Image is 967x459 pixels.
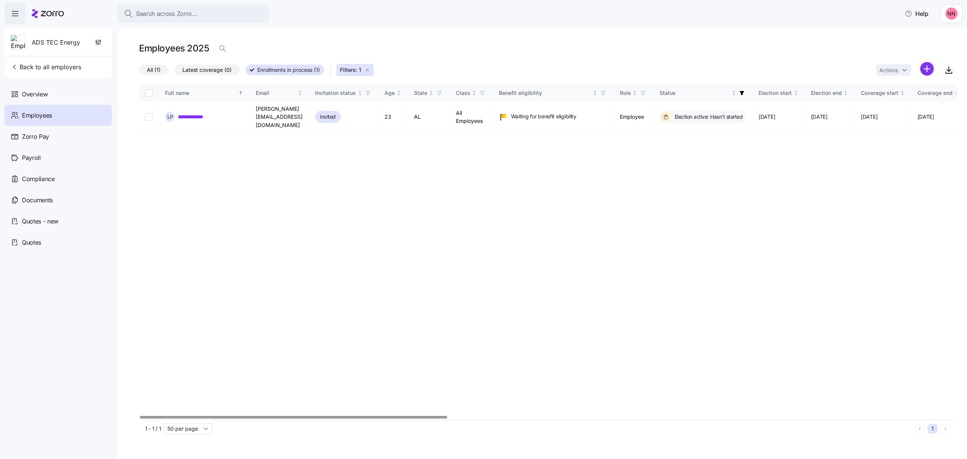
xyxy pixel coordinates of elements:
[136,9,197,19] span: Search across Zorro...
[22,153,41,163] span: Payroll
[493,84,614,102] th: Benefit eligibilityNot sorted
[5,232,112,253] a: Quotes
[614,102,653,133] td: Employee
[945,8,958,20] img: 37cb906d10cb440dd1cb011682786431
[167,115,173,119] span: L P
[256,89,296,97] div: Email
[672,113,743,121] span: Election active: Hasn't started
[385,89,395,97] div: Age
[297,90,303,96] div: Not sorted
[592,90,598,96] div: Not sorted
[11,35,25,50] img: Employer logo
[238,90,243,96] div: Sorted ascending
[340,66,361,74] span: Filters: 1
[5,126,112,147] a: Zorro Pay
[632,90,637,96] div: Not sorted
[22,174,55,184] span: Compliance
[879,68,898,73] span: Actions
[805,84,855,102] th: Election endNot sorted
[855,84,911,102] th: Coverage startNot sorted
[954,90,959,96] div: Not sorted
[118,5,269,23] button: Search across Zorro...
[941,424,950,434] button: Next page
[918,89,953,97] div: Coverage end
[900,90,905,96] div: Not sorted
[793,90,799,96] div: Not sorted
[861,113,877,121] span: [DATE]
[653,84,753,102] th: StatusNot sorted
[758,113,775,121] span: [DATE]
[145,89,153,97] input: Select all records
[8,59,84,74] button: Back to all employers
[899,6,935,21] button: Help
[456,89,470,97] div: Class
[920,62,934,76] svg: add icon
[876,64,911,76] button: Actions
[811,89,842,97] div: Election end
[499,89,591,97] div: Benefit eligibility
[5,84,112,105] a: Overview
[378,84,408,102] th: AgeNot sorted
[32,38,80,47] span: ADS TEC Energy
[450,102,493,133] td: All Employees
[731,90,737,96] div: Not sorted
[250,84,309,102] th: EmailNot sorted
[511,113,576,120] span: Waiting for benefit eligibility
[918,113,934,121] span: [DATE]
[257,65,320,75] span: Enrollments in process (1)
[5,211,112,232] a: Quotes - new
[5,147,112,168] a: Payroll
[752,84,805,102] th: Election startNot sorted
[911,84,966,102] th: Coverage endNot sorted
[843,90,848,96] div: Not sorted
[22,195,53,205] span: Documents
[5,168,112,189] a: Compliance
[861,89,898,97] div: Coverage start
[139,42,209,54] h1: Employees 2025
[378,102,408,133] td: 23
[428,90,434,96] div: Not sorted
[165,89,237,97] div: Full name
[159,84,250,102] th: Full nameSorted ascending
[408,102,450,133] td: AL
[5,105,112,126] a: Employees
[614,84,653,102] th: RoleNot sorted
[22,217,59,226] span: Quotes - new
[758,89,792,97] div: Election start
[414,89,427,97] div: State
[337,64,374,76] button: Filters: 1
[182,65,232,75] span: Latest coverage (0)
[145,113,153,121] input: Select record 1
[22,111,52,120] span: Employees
[22,90,48,99] span: Overview
[620,89,631,97] div: Role
[396,90,402,96] div: Not sorted
[811,113,828,121] span: [DATE]
[471,90,477,96] div: Not sorted
[5,189,112,211] a: Documents
[22,238,41,247] span: Quotes
[408,84,450,102] th: StateNot sorted
[145,425,161,433] span: 1 - 1 / 1
[660,89,730,97] div: Status
[309,84,378,102] th: Invitation statusNot sorted
[11,62,81,71] span: Back to all employers
[357,90,363,96] div: Not sorted
[147,65,161,75] span: All (1)
[905,9,928,18] span: Help
[22,132,49,141] span: Zorro Pay
[250,102,309,133] td: [PERSON_NAME][EMAIL_ADDRESS][DOMAIN_NAME]
[915,424,925,434] button: Previous page
[928,424,938,434] button: 1
[320,112,336,121] span: Invited
[315,89,356,97] div: Invitation status
[450,84,493,102] th: ClassNot sorted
